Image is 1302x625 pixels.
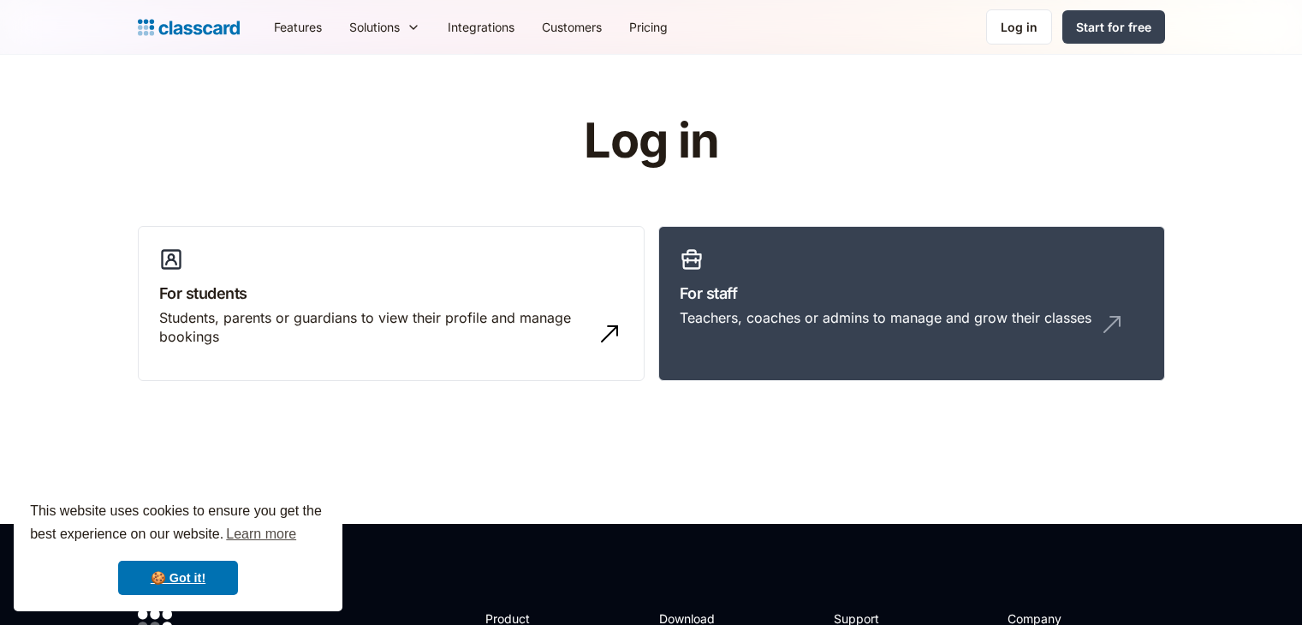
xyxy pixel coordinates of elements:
div: Teachers, coaches or admins to manage and grow their classes [680,308,1091,327]
a: For studentsStudents, parents or guardians to view their profile and manage bookings [138,226,645,382]
a: For staffTeachers, coaches or admins to manage and grow their classes [658,226,1165,382]
a: Pricing [615,8,681,46]
div: Solutions [336,8,434,46]
a: Integrations [434,8,528,46]
a: dismiss cookie message [118,561,238,595]
a: Features [260,8,336,46]
div: Students, parents or guardians to view their profile and manage bookings [159,308,589,347]
h1: Log in [379,115,923,168]
div: Solutions [349,18,400,36]
h3: For students [159,282,623,305]
div: cookieconsent [14,485,342,611]
h3: For staff [680,282,1144,305]
a: learn more about cookies [223,521,299,547]
div: Start for free [1076,18,1151,36]
span: This website uses cookies to ensure you get the best experience on our website. [30,501,326,547]
a: home [138,15,240,39]
div: Log in [1001,18,1037,36]
a: Start for free [1062,10,1165,44]
a: Log in [986,9,1052,45]
a: Customers [528,8,615,46]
